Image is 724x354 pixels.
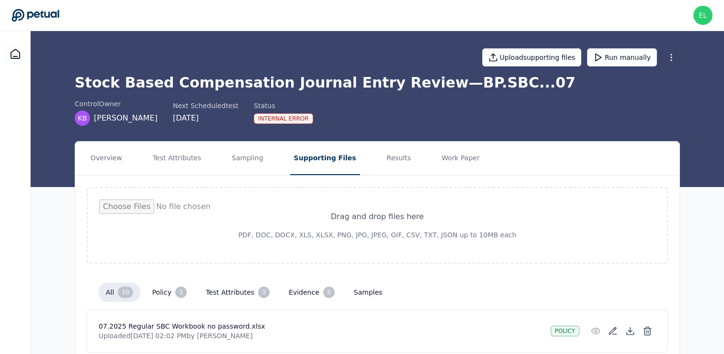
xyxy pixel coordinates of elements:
[87,142,126,175] button: Overview
[604,322,622,340] button: Add/Edit Description
[173,112,238,124] div: [DATE]
[323,287,335,298] div: 5
[587,48,657,66] button: Run manually
[587,322,604,340] button: Preview File (hover for quick preview, click for full view)
[346,284,390,301] button: samples
[99,321,543,331] h4: 07.2025 Regular SBC Workbook no password.xlsx
[290,142,360,175] button: Supporting Files
[98,283,141,302] button: all10
[198,283,277,302] button: test attributes3
[78,113,87,123] span: KB
[118,287,133,298] div: 10
[11,9,59,22] a: Go to Dashboard
[145,283,194,302] button: policy3
[75,99,158,109] div: control Owner
[663,49,680,66] button: More Options
[551,326,579,336] div: policy
[175,287,187,298] div: 3
[383,142,415,175] button: Results
[258,287,270,298] div: 3
[173,101,238,111] div: Next Scheduled test
[99,331,543,341] p: Uploaded [DATE] 02:02 PM by [PERSON_NAME]
[622,322,639,340] button: Download File
[94,112,158,124] span: [PERSON_NAME]
[281,283,342,302] button: evidence5
[438,142,484,175] button: Work Paper
[693,6,713,25] img: eliot+reddit@petual.ai
[639,322,656,340] button: Delete File
[75,74,680,91] h1: Stock Based Compensation Journal Entry Review — BP.SBC...07
[4,43,27,66] a: Dashboard
[254,101,313,111] div: Status
[75,142,679,175] nav: Tabs
[228,142,267,175] button: Sampling
[482,48,582,66] button: Uploadsupporting files
[254,113,313,124] div: Internal Error
[149,142,205,175] button: Test Attributes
